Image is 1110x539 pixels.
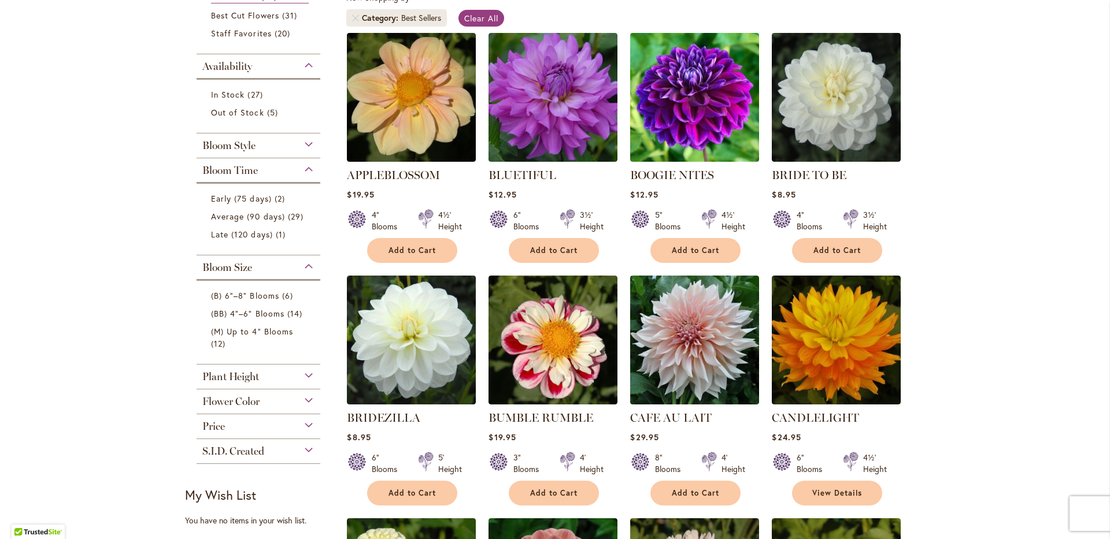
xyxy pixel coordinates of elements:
img: CANDLELIGHT [772,276,901,404]
span: Add to Cart [388,246,436,255]
span: 14 [287,307,305,319]
a: BUMBLE RUMBLE [489,411,593,425]
span: 20 [275,27,293,39]
button: Add to Cart [509,481,599,505]
strong: My Wish List [185,486,256,503]
span: Add to Cart [672,246,719,255]
span: Add to Cart [530,246,578,255]
div: 4½' Height [438,209,462,232]
span: $19.95 [347,189,374,200]
a: Clear All [458,10,504,27]
div: 6" Blooms [372,452,404,475]
a: BRIDEZILLA [347,396,476,407]
a: Out of Stock 5 [211,106,309,118]
span: Bloom Time [202,164,258,177]
span: $8.95 [347,432,371,443]
div: 4' Height [580,452,604,475]
a: CANDLELIGHT [772,396,901,407]
a: (M) Up to 4" Blooms 12 [211,325,309,350]
button: Add to Cart [367,238,457,263]
span: $19.95 [489,432,516,443]
span: (M) Up to 4" Blooms [211,326,293,337]
a: Average (90 days) 29 [211,210,309,222]
span: Staff Favorites [211,28,272,39]
a: In Stock 27 [211,88,309,101]
button: Add to Cart [792,238,882,263]
a: Late (120 days) 1 [211,228,309,240]
span: 6 [282,289,296,302]
span: $12.95 [630,189,658,200]
button: Add to Cart [650,238,741,263]
div: 6" Blooms [513,209,546,232]
span: Clear All [464,13,498,24]
span: $12.95 [489,189,516,200]
span: Best Cut Flowers [211,10,279,21]
span: $24.95 [772,432,801,443]
a: (BB) 4"–6" Blooms 14 [211,307,309,319]
a: CANDLELIGHT [772,411,859,425]
span: $29.95 [630,432,658,443]
div: 4" Blooms [372,209,404,232]
a: BLUETIFUL [489,168,556,182]
span: Add to Cart [813,246,861,255]
span: (B) 6"–8" Blooms [211,290,279,301]
span: 29 [288,210,306,222]
span: Average (90 days) [211,211,285,222]
span: Bloom Size [202,261,252,274]
img: BOOGIE NITES [630,33,759,162]
a: Remove Category Best Sellers [352,14,359,21]
span: In Stock [211,89,245,100]
a: BRIDE TO BE [772,168,846,182]
span: Late (120 days) [211,229,273,240]
div: 3" Blooms [513,452,546,475]
a: BUMBLE RUMBLE [489,396,617,407]
div: You have no items in your wish list. [185,515,339,526]
a: APPLEBLOSSOM [347,168,440,182]
div: Best Sellers [401,12,441,24]
div: 4" Blooms [797,209,829,232]
a: BOOGIE NITES [630,153,759,164]
span: Early (75 days) [211,193,272,204]
div: 8" Blooms [655,452,687,475]
span: 27 [247,88,265,101]
div: 3½' Height [580,209,604,232]
div: 3½' Height [863,209,887,232]
span: Availability [202,60,252,73]
button: Add to Cart [367,481,457,505]
a: BRIDEZILLA [347,411,420,425]
img: BRIDEZILLA [347,276,476,404]
span: Flower Color [202,395,260,408]
button: Add to Cart [509,238,599,263]
button: Add to Cart [650,481,741,505]
a: View Details [792,481,882,505]
div: 4½' Height [863,452,887,475]
span: 31 [282,9,300,21]
a: BRIDE TO BE [772,153,901,164]
a: Bluetiful [489,153,617,164]
div: 4' Height [721,452,745,475]
span: Add to Cart [672,488,719,498]
iframe: Launch Accessibility Center [9,498,41,530]
div: 5' Height [438,452,462,475]
span: View Details [812,488,862,498]
img: Café Au Lait [630,276,759,404]
a: Best Cut Flowers [211,9,309,21]
span: $8.95 [772,189,795,200]
a: Early (75 days) 2 [211,192,309,205]
span: 12 [211,337,228,350]
a: BOOGIE NITES [630,168,714,182]
span: 1 [276,228,288,240]
a: APPLEBLOSSOM [347,153,476,164]
img: APPLEBLOSSOM [347,33,476,162]
span: S.I.D. Created [202,445,264,458]
div: 6" Blooms [797,452,829,475]
span: Bloom Style [202,139,256,152]
span: Price [202,420,225,433]
a: Staff Favorites [211,27,309,39]
img: BUMBLE RUMBLE [489,276,617,404]
a: Café Au Lait [630,396,759,407]
span: Add to Cart [388,488,436,498]
div: 5" Blooms [655,209,687,232]
span: (BB) 4"–6" Blooms [211,308,284,319]
span: Plant Height [202,370,259,383]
